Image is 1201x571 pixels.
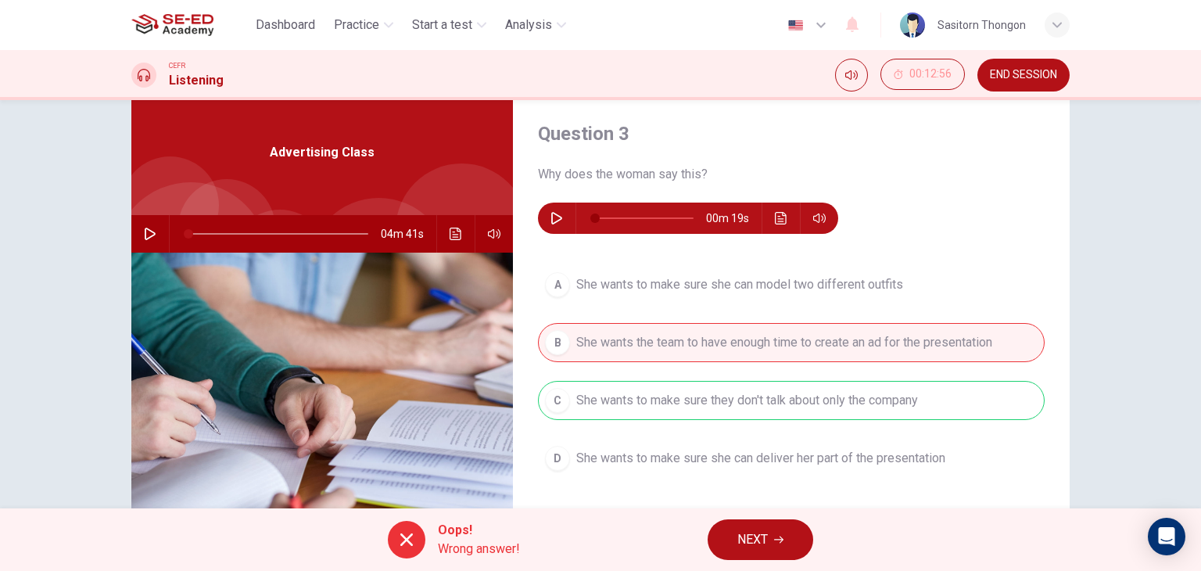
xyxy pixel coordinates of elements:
[835,59,868,92] div: Mute
[406,11,493,39] button: Start a test
[937,16,1026,34] div: Sasitorn Thongon
[334,16,379,34] span: Practice
[131,9,249,41] a: SE-ED Academy logo
[270,143,375,162] span: Advertising Class
[438,540,520,558] span: Wrong answer!
[412,16,472,34] span: Start a test
[977,59,1070,92] button: END SESSION
[381,215,436,253] span: 04m 41s
[249,11,321,39] button: Dashboard
[990,69,1057,81] span: END SESSION
[737,529,768,551] span: NEXT
[880,59,965,92] div: Hide
[443,215,468,253] button: Click to see the audio transcription
[499,11,572,39] button: Analysis
[538,121,1045,146] h4: Question 3
[169,71,224,90] h1: Listening
[328,11,400,39] button: Practice
[786,20,805,31] img: en
[880,59,965,90] button: 00:12:56
[706,203,762,234] span: 00m 19s
[708,519,813,560] button: NEXT
[505,16,552,34] span: Analysis
[900,13,925,38] img: Profile picture
[1148,518,1185,555] div: Open Intercom Messenger
[769,203,794,234] button: Click to see the audio transcription
[131,9,213,41] img: SE-ED Academy logo
[256,16,315,34] span: Dashboard
[169,60,185,71] span: CEFR
[909,68,952,81] span: 00:12:56
[438,521,520,540] span: Oops!
[538,165,1045,184] span: Why does the woman say this?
